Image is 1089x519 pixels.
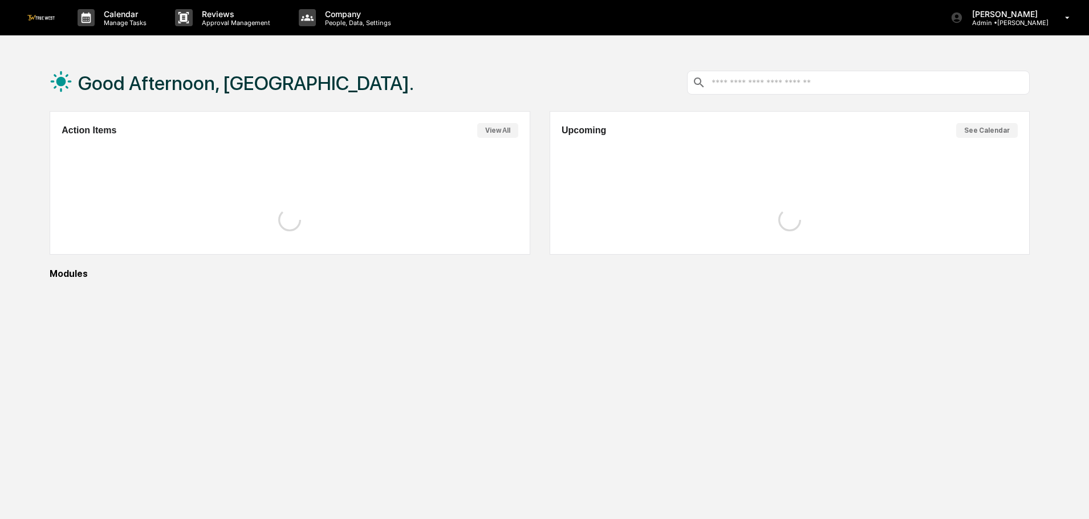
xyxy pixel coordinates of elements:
button: View All [477,123,518,138]
p: People, Data, Settings [316,19,397,27]
p: Manage Tasks [95,19,152,27]
p: Approval Management [193,19,276,27]
div: Modules [50,268,1030,279]
p: Reviews [193,9,276,19]
p: [PERSON_NAME] [963,9,1049,19]
p: Admin • [PERSON_NAME] [963,19,1049,27]
h2: Upcoming [562,125,606,136]
h1: Good Afternoon, [GEOGRAPHIC_DATA]. [78,72,414,95]
h2: Action Items [62,125,116,136]
p: Calendar [95,9,152,19]
p: Company [316,9,397,19]
img: logo [27,15,55,20]
button: See Calendar [956,123,1018,138]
